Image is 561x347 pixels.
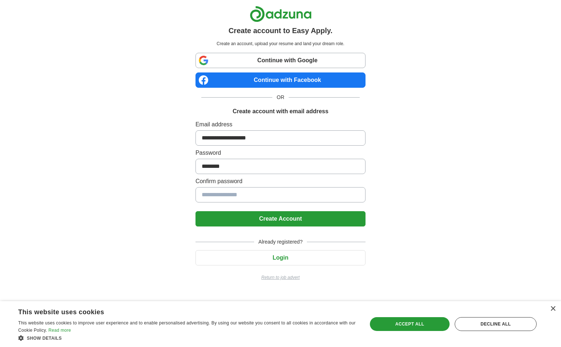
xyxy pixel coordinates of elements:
[27,336,62,341] span: Show details
[195,149,366,157] label: Password
[254,238,307,246] span: Already registered?
[233,107,328,116] h1: Create account with email address
[195,120,366,129] label: Email address
[455,317,537,331] div: Decline all
[18,320,356,333] span: This website uses cookies to improve user experience and to enable personalised advertising. By u...
[197,40,364,47] p: Create an account, upload your resume and land your dream role.
[195,274,366,281] a: Return to job advert
[195,72,366,88] a: Continue with Facebook
[195,255,366,261] a: Login
[370,317,450,331] div: Accept all
[195,177,366,186] label: Confirm password
[229,25,333,36] h1: Create account to Easy Apply.
[272,94,289,101] span: OR
[195,250,366,265] button: Login
[250,6,312,22] img: Adzuna logo
[195,53,366,68] a: Continue with Google
[18,334,357,342] div: Show details
[550,306,556,312] div: Close
[18,305,339,316] div: This website uses cookies
[195,211,366,226] button: Create Account
[48,328,71,333] a: Read more, opens a new window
